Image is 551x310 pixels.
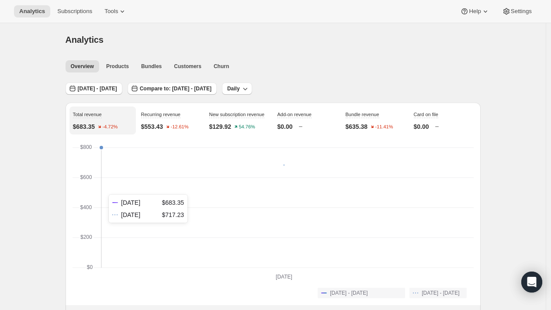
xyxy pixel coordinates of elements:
[66,35,104,45] span: Analytics
[422,289,459,296] span: [DATE] - [DATE]
[78,85,117,92] span: [DATE] - [DATE]
[103,124,118,130] text: -4.72%
[141,63,162,70] span: Bundles
[71,63,94,70] span: Overview
[414,122,429,131] p: $0.00
[140,85,211,92] span: Compare to: [DATE] - [DATE]
[99,5,132,17] button: Tools
[106,63,129,70] span: Products
[511,8,532,15] span: Settings
[409,288,466,298] button: [DATE] - [DATE]
[80,174,92,180] text: $600
[19,8,45,15] span: Analytics
[414,112,438,117] span: Card on file
[455,5,495,17] button: Help
[73,122,95,131] p: $683.35
[141,122,163,131] p: $553.43
[346,112,379,117] span: Bundle revenue
[52,5,97,17] button: Subscriptions
[277,112,312,117] span: Add-on revenue
[57,8,92,15] span: Subscriptions
[276,274,292,280] text: [DATE]
[209,122,232,131] p: $129.92
[227,85,240,92] span: Daily
[375,124,393,130] text: -11.41%
[497,5,537,17] button: Settings
[171,124,189,130] text: -12.61%
[80,234,92,240] text: $200
[318,288,405,298] button: [DATE] - [DATE]
[214,63,229,70] span: Churn
[330,289,367,296] span: [DATE] - [DATE]
[87,264,93,270] text: $0
[469,8,481,15] span: Help
[209,112,265,117] span: New subscription revenue
[521,272,542,293] div: Open Intercom Messenger
[66,83,122,95] button: [DATE] - [DATE]
[73,112,102,117] span: Total revenue
[239,124,256,130] text: 54.76%
[174,63,201,70] span: Customers
[104,8,118,15] span: Tools
[141,112,181,117] span: Recurring revenue
[346,122,368,131] p: $635.38
[80,144,92,150] text: $800
[222,83,252,95] button: Daily
[80,204,92,210] text: $400
[128,83,217,95] button: Compare to: [DATE] - [DATE]
[277,122,293,131] p: $0.00
[14,5,50,17] button: Analytics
